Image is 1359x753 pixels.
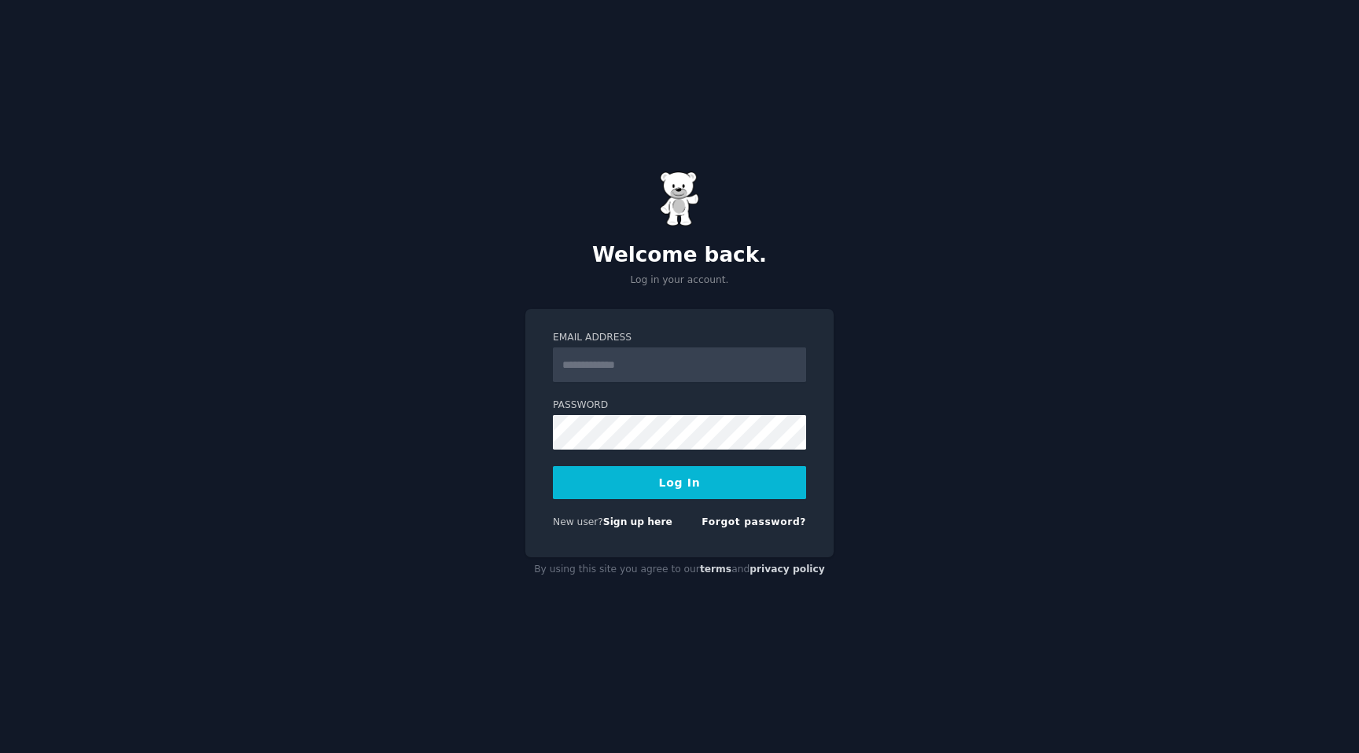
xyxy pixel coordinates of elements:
a: Forgot password? [702,516,806,527]
label: Email Address [553,331,806,345]
div: By using this site you agree to our and [525,557,834,582]
a: Sign up here [603,516,672,527]
p: Log in your account. [525,274,834,288]
a: privacy policy [749,564,825,575]
span: New user? [553,516,603,527]
img: Gummy Bear [660,171,699,226]
label: Password [553,399,806,413]
button: Log In [553,466,806,499]
a: terms [700,564,731,575]
h2: Welcome back. [525,243,834,268]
